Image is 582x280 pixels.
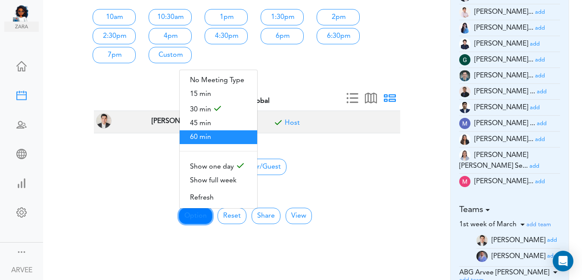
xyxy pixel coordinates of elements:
button: Reset [218,208,246,224]
a: add [529,163,539,169]
button: View [286,208,312,224]
small: add [537,121,547,126]
a: Change side menu [16,247,27,259]
div: ARVEE [11,265,32,276]
img: zKsWRAxI9YUAAAAASUVORK5CYII= [459,176,470,187]
small: add [535,73,545,79]
small: add [530,41,540,47]
button: Option [179,208,212,224]
span: [PERSON_NAME] [474,104,528,111]
li: Tax Manager (jm.atienza@unified-accounting.com) [459,84,560,100]
a: 4pm [149,28,192,44]
h5: Teams [459,205,560,215]
li: Tax Manager (c.madayag@unified-accounting.com) [459,20,560,36]
small: add [535,179,545,185]
span: ABG Arvee [PERSON_NAME] [459,269,549,276]
a: 6:30pm [317,28,360,44]
a: add [547,252,557,259]
span: [PERSON_NAME] [PERSON_NAME] Se... [459,152,528,169]
a: 2:30pm [93,28,136,44]
small: add team [526,222,551,228]
span: [PERSON_NAME] ... [474,88,535,95]
div: Create Meeting [4,90,39,99]
span: 45 min [180,117,257,130]
a: add [530,40,540,47]
span: TAX PARTNER at Corona, CA, USA [149,114,208,127]
div: Open Intercom Messenger [553,251,573,271]
span: [PERSON_NAME]... [474,25,533,31]
small: add [530,105,540,111]
small: add [547,237,557,243]
a: Custom [149,47,192,63]
a: add [530,104,540,111]
small: add [535,137,545,142]
div: View Insights [4,178,39,187]
div: Show menu and text [16,247,27,255]
a: 1pm [205,9,248,25]
li: a.flores@unified-accounting.com [476,233,560,249]
span: [PERSON_NAME]... [474,9,533,15]
img: oYmRaigo6CGHQoVEE68UKaYmSv3mcdPtBqv6mR0IswoELyKVAGpf2awGYjY1lJF3I6BneypHs55I8hk2WCirnQq9SYxiZpiWh... [459,102,470,113]
a: ARVEE [1,260,42,279]
li: Tax Manager (mc.servinas@unified-accounting.com) [459,148,560,174]
a: 2pm [317,9,360,25]
img: Z [459,6,470,18]
li: Tax Manager (g.magsino@unified-accounting.com) [459,52,560,68]
span: 1st week of March [459,221,517,228]
a: add [535,9,545,15]
li: Tax Supervisor (am.latonio@unified-accounting.com) [459,4,560,20]
a: 6pm [261,28,304,44]
span: 15 min [180,87,257,101]
img: zara.png [4,22,39,32]
span: [PERSON_NAME]... [474,72,533,79]
small: add [547,253,557,259]
a: add [535,136,545,143]
div: Option [179,70,258,209]
span: Included for meeting [272,118,285,131]
span: [PERSON_NAME]... [474,178,533,185]
a: add [547,237,557,243]
li: rigel@unified-accounting.com [476,249,560,264]
a: 1:30pm [261,9,304,25]
li: Tax Accountant (mc.cabasan@unified-accounting.com) [459,132,560,148]
li: Tax Supervisor (ma.dacuma@unified-accounting.com) [459,174,560,190]
span: [PERSON_NAME] [492,237,545,243]
a: No Meeting Type [180,74,257,87]
small: add [535,9,545,15]
img: t+ebP8ENxXARE3R9ZYAAAAASUVORK5CYII= [459,134,470,145]
span: [PERSON_NAME]... [474,56,533,63]
small: add [529,163,539,169]
img: wOzMUeZp9uVEwAAAABJRU5ErkJggg== [459,118,470,129]
small: add [537,89,547,95]
li: Tax Admin (e.dayan@unified-accounting.com) [459,36,560,52]
span: 60 min [180,130,257,144]
small: add [535,57,545,63]
a: 4:30pm [205,28,248,44]
img: Unified Global - Powered by TEAMCAL AI [13,4,39,22]
a: add [537,88,547,95]
a: Change Settings [4,203,39,224]
a: 10:30am [149,9,192,25]
span: [PERSON_NAME] [474,40,528,47]
img: 2Q== [459,70,470,81]
span: Show one day [180,158,257,174]
a: Included for meeting [285,120,300,126]
span: [PERSON_NAME] ... [474,120,535,127]
strong: [PERSON_NAME] [152,118,205,125]
span: Refresh [180,191,257,205]
img: wEqpdqGJg0NqAAAAABJRU5ErkJggg== [459,54,470,65]
a: Share [252,208,280,224]
img: Z [459,38,470,49]
a: 10am [93,9,136,25]
img: ARVEE FLORES(a.flores@unified-accounting.com, TAX PARTNER at Corona, CA, USA) [96,113,112,129]
a: add [535,72,545,79]
a: add [535,178,545,185]
a: add team [526,221,551,228]
img: 2Q== [459,22,470,34]
li: Tax Advisor (mc.talley@unified-accounting.com) [459,116,560,132]
a: add [535,25,545,31]
div: Schedule Team Meeting [4,120,39,128]
span: [PERSON_NAME]... [474,136,533,143]
li: Partner (justine.tala@unifiedglobalph.com) [459,100,560,116]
